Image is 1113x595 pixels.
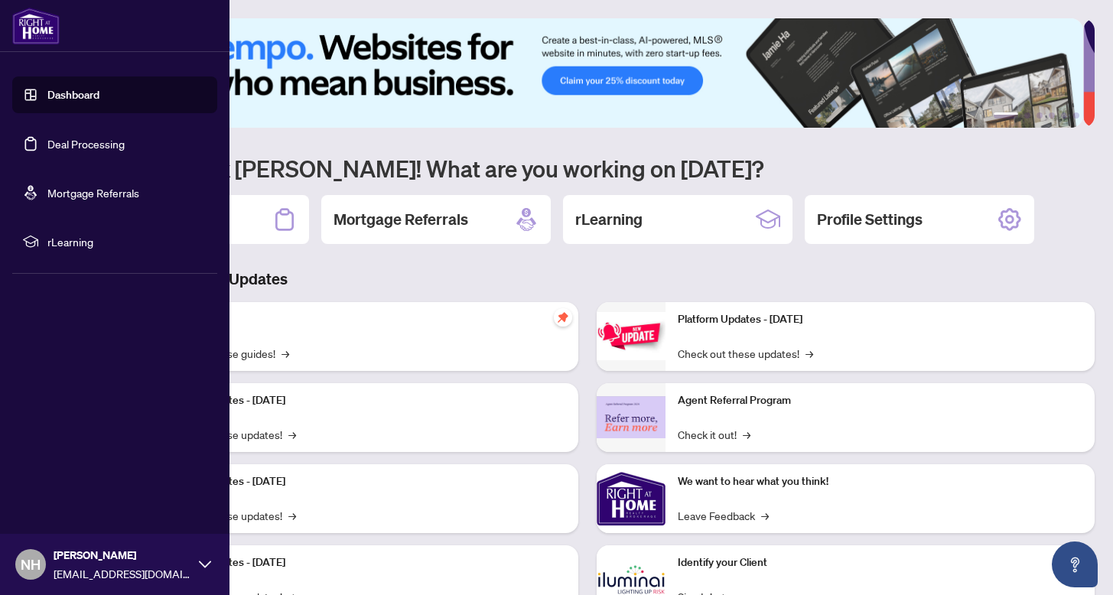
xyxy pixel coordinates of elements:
[161,554,566,571] p: Platform Updates - [DATE]
[805,345,813,362] span: →
[994,112,1018,119] button: 1
[1037,112,1043,119] button: 3
[817,209,923,230] h2: Profile Settings
[282,345,289,362] span: →
[80,18,1083,128] img: Slide 0
[1049,112,1055,119] button: 4
[161,311,566,328] p: Self-Help
[161,392,566,409] p: Platform Updates - [DATE]
[80,268,1095,290] h3: Brokerage & Industry Updates
[678,507,769,524] a: Leave Feedback→
[1024,112,1030,119] button: 2
[1073,112,1079,119] button: 6
[47,233,207,250] span: rLearning
[1052,541,1098,587] button: Open asap
[554,308,572,327] span: pushpin
[334,209,468,230] h2: Mortgage Referrals
[761,507,769,524] span: →
[678,554,1083,571] p: Identify your Client
[597,312,666,360] img: Platform Updates - June 23, 2025
[47,137,125,151] a: Deal Processing
[1061,112,1067,119] button: 5
[743,426,750,443] span: →
[161,473,566,490] p: Platform Updates - [DATE]
[597,396,666,438] img: Agent Referral Program
[288,507,296,524] span: →
[288,426,296,443] span: →
[12,8,60,44] img: logo
[80,154,1095,183] h1: Welcome back [PERSON_NAME]! What are you working on [DATE]?
[678,392,1083,409] p: Agent Referral Program
[678,426,750,443] a: Check it out!→
[21,554,41,575] span: NH
[47,186,139,200] a: Mortgage Referrals
[54,565,191,582] span: [EMAIL_ADDRESS][DOMAIN_NAME]
[47,88,99,102] a: Dashboard
[597,464,666,533] img: We want to hear what you think!
[575,209,643,230] h2: rLearning
[678,311,1083,328] p: Platform Updates - [DATE]
[678,345,813,362] a: Check out these updates!→
[54,547,191,564] span: [PERSON_NAME]
[678,473,1083,490] p: We want to hear what you think!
